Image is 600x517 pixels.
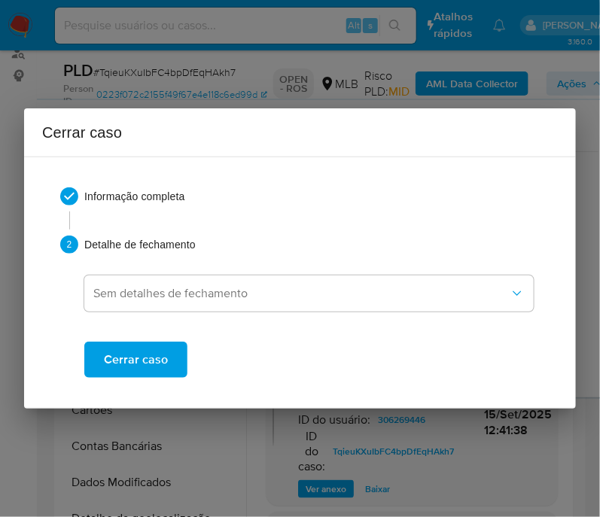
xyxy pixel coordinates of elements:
[84,275,534,312] button: dropdown-closure-detail
[104,343,168,376] span: Cerrar caso
[84,237,540,252] span: Detalhe de fechamento
[84,189,540,204] span: Informação completa
[67,239,72,250] text: 2
[42,120,558,144] h2: Cerrar caso
[93,286,510,301] span: Sem detalhes de fechamento
[84,342,187,378] button: Cerrar caso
